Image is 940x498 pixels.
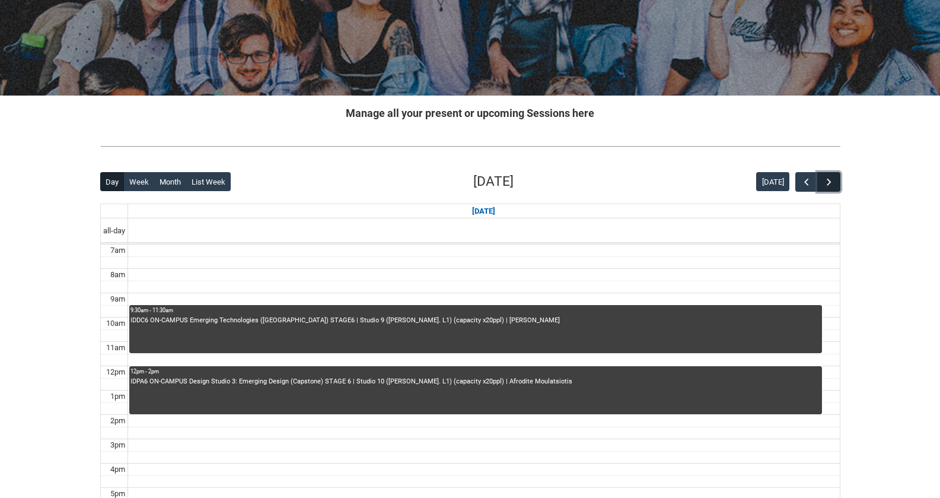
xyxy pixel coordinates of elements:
[186,172,231,191] button: List Week
[473,172,514,192] h2: [DATE]
[123,172,154,191] button: Week
[470,204,498,218] a: [DATE]
[130,316,821,326] div: IDDC6 ON-CAMPUS Emerging Technologies ([GEOGRAPHIC_DATA]) STAGE6 | Studio 9 ([PERSON_NAME]. L1) (...
[130,306,821,315] div: 9:30am - 11:30am
[756,172,789,191] button: [DATE]
[795,172,818,192] button: Previous Day
[100,172,125,191] button: Day
[108,439,128,451] div: 3pm
[108,269,128,281] div: 8am
[100,140,840,153] img: REDU_GREY_LINE
[108,415,128,427] div: 2pm
[104,366,128,378] div: 12pm
[104,318,128,329] div: 10am
[130,377,821,387] div: IDPA6 ON-CAMPUS Design Studio 3: Emerging Design (Capstone) STAGE 6 | Studio 10 ([PERSON_NAME]. L...
[108,464,128,475] div: 4pm
[108,391,128,402] div: 1pm
[154,172,186,191] button: Month
[104,342,128,354] div: 11am
[101,225,128,237] span: all-day
[130,367,821,376] div: 12pm - 2pm
[817,172,840,192] button: Next Day
[100,105,840,121] h2: Manage all your present or upcoming Sessions here
[108,293,128,305] div: 9am
[108,245,128,256] div: 7am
